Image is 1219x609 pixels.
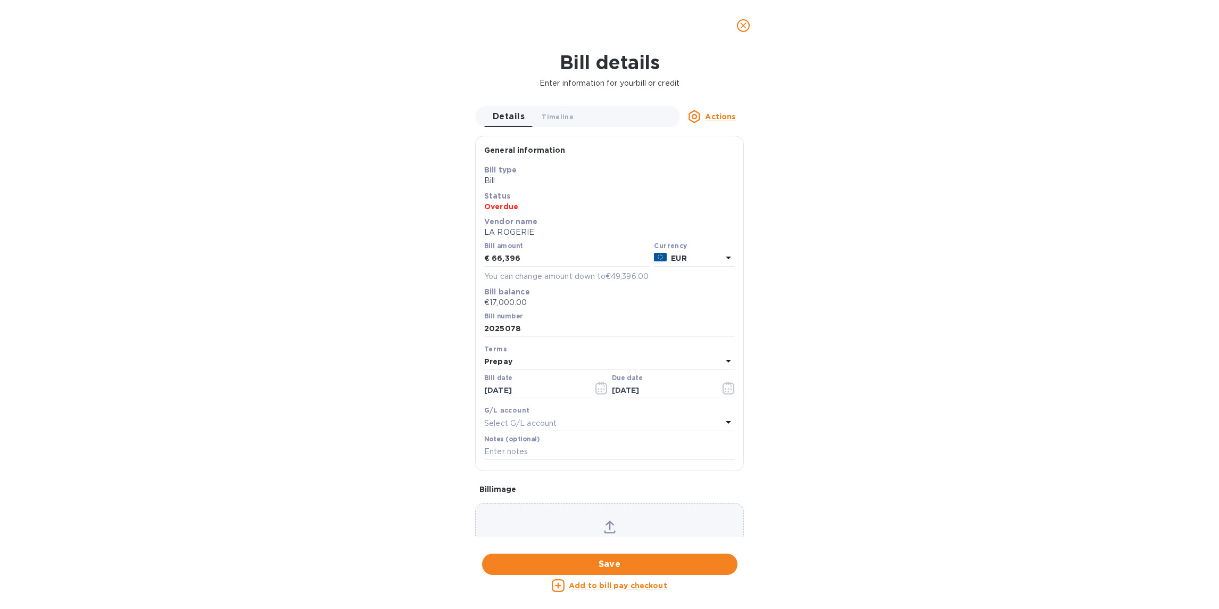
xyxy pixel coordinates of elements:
[484,227,735,238] p: LA ROGERIE
[612,375,642,381] label: Due date
[9,51,1210,73] h1: Bill details
[484,406,529,414] b: G/L account
[493,109,525,124] span: Details
[484,383,585,399] input: Select date
[705,112,735,121] u: Actions
[484,357,512,366] b: Prepay
[671,254,686,262] b: EUR
[484,201,735,212] p: Overdue
[484,251,492,267] div: €
[492,251,650,267] input: € Enter bill amount
[484,321,735,337] input: Enter bill number
[484,175,735,186] p: Bill
[612,383,712,399] input: Due date
[484,243,523,250] label: Bill amount
[484,418,557,429] p: Select G/L account
[484,217,538,226] b: Vendor name
[484,444,735,460] input: Enter notes
[569,581,667,590] u: Add to bill pay checkout
[491,558,729,571] span: Save
[484,437,540,443] label: Notes (optional)
[484,146,566,154] b: General information
[484,166,517,174] b: Bill type
[484,375,512,381] label: Bill date
[484,313,523,319] label: Bill number
[484,345,507,353] b: Terms
[484,271,735,282] p: You can change amount down to €49,396.00
[9,78,1210,89] p: Enter information for your bill or credit
[542,111,574,122] span: Timeline
[482,554,737,575] button: Save
[731,13,756,38] button: close
[484,297,735,308] p: €17,000.00
[654,242,687,250] b: Currency
[484,287,530,296] b: Bill balance
[484,192,510,200] b: Status
[479,484,740,495] p: Bill image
